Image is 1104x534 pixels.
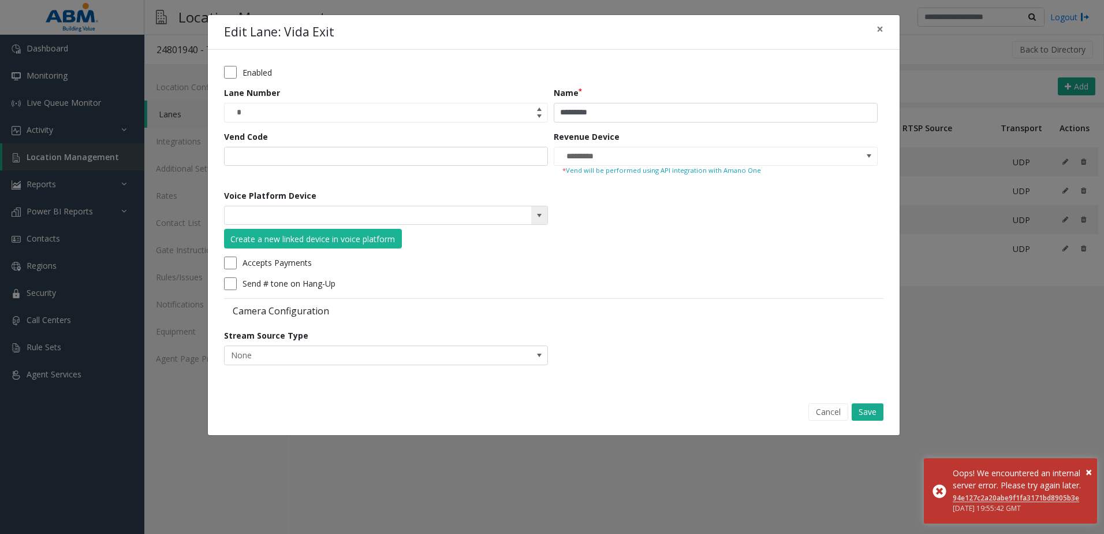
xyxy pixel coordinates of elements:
a: 94e127c2a20abe9f1fa3171bd8905b3e [953,493,1079,503]
label: Voice Platform Device [224,190,316,202]
button: Save [852,403,883,421]
label: Accepts Payments [243,257,312,269]
button: Cancel [808,403,848,421]
span: Decrease value [531,113,547,122]
button: Close [868,15,892,43]
label: Vend Code [224,131,268,143]
label: Send # tone on Hang-Up [243,277,335,290]
small: Vend will be performed using API integration with Amano One [562,166,869,176]
div: Oops! We encountered an internal server error. Please try again later. [953,467,1088,491]
label: Name [554,87,582,99]
button: Create a new linked device in voice platform [224,229,402,249]
label: Camera Configuration [224,305,551,317]
button: Close [1086,463,1092,481]
span: × [1086,464,1092,480]
label: Revenue Device [554,131,620,143]
span: None [225,346,483,365]
label: Stream Source Type [224,329,308,342]
h4: Edit Lane: Vida Exit [224,23,334,42]
span: Increase value [531,103,547,113]
label: Lane Number [224,87,280,99]
div: Create a new linked device in voice platform [230,233,395,245]
div: [DATE] 19:55:42 GMT [953,503,1088,514]
span: × [877,21,883,37]
label: Enabled [243,66,272,79]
